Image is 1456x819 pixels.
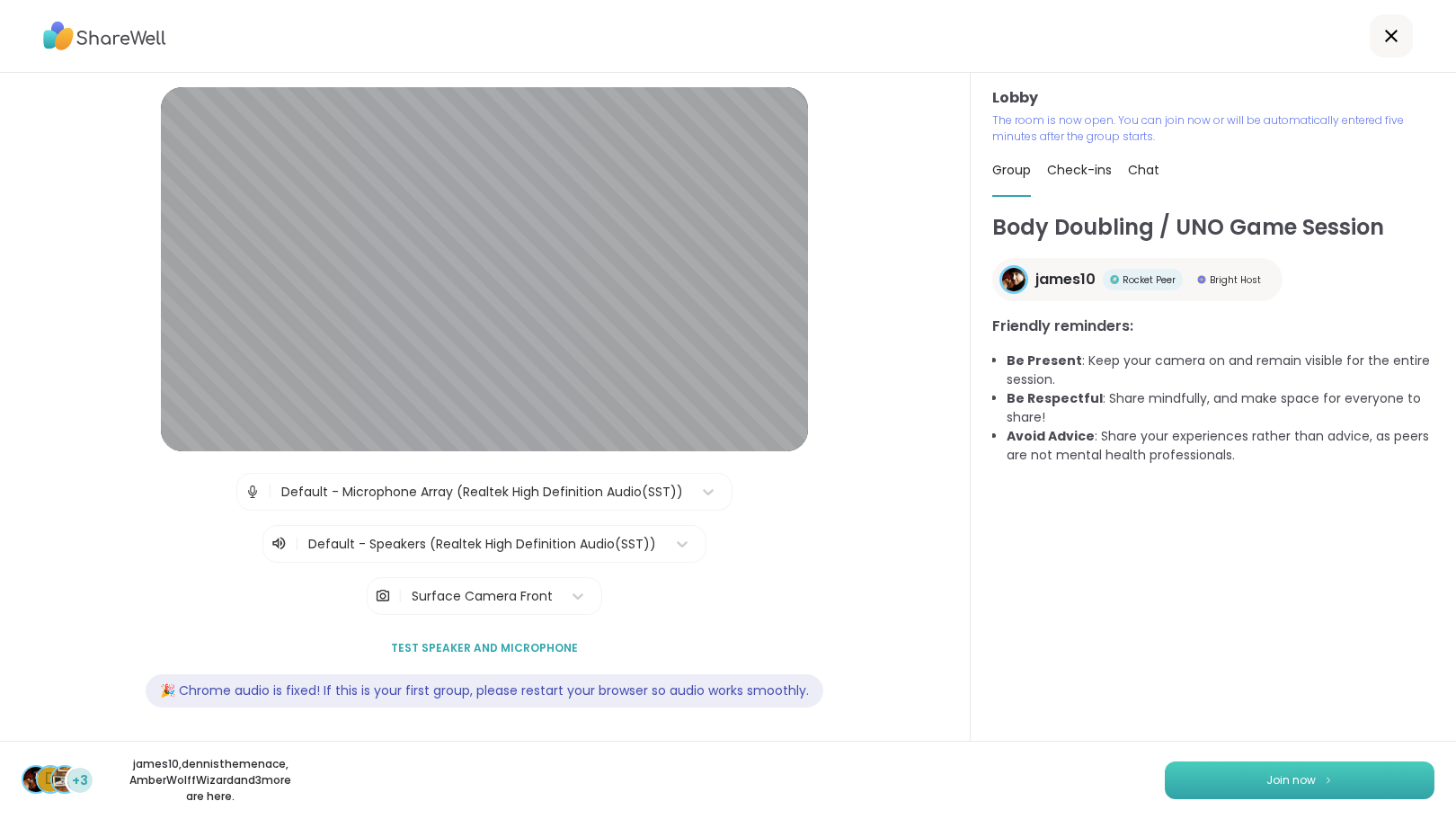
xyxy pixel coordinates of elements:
[1197,275,1206,284] img: Bright Host
[1007,352,1434,389] li: : Keep your camera on and remain visible for the entire session.
[391,640,578,656] span: Test speaker and microphone
[281,483,683,502] div: Default - Microphone Array (Realtek High Definition Audio(SST))
[295,533,299,555] span: |
[1110,275,1119,284] img: Rocket Peer
[398,578,403,614] span: |
[1323,775,1334,785] img: ShareWell Logomark
[384,629,585,667] button: Test speaker and microphone
[1047,161,1112,179] span: Check-ins
[1266,772,1316,788] span: Join now
[992,316,1434,337] h3: Friendly reminders:
[1002,268,1025,291] img: james10
[1007,427,1095,445] b: Avoid Advice
[1128,161,1159,179] span: Chat
[992,211,1434,244] h1: Body Doubling / UNO Game Session
[992,112,1434,145] p: The room is now open. You can join now or will be automatically entered five minutes after the gr...
[1210,273,1261,287] span: Bright Host
[43,15,166,57] img: ShareWell Logo
[992,87,1434,109] h3: Lobby
[1165,761,1434,799] button: Join now
[1007,389,1434,427] li: : Share mindfully, and make space for everyone to share!
[1035,269,1096,290] span: james10
[1007,427,1434,465] li: : Share your experiences rather than advice, as peers are not mental health professionals.
[268,474,272,510] span: |
[146,674,823,708] div: 🎉 Chrome audio is fixed! If this is your first group, please restart your browser so audio works ...
[110,756,311,805] p: james10 , dennisthemenace , AmberWolffWizard and 3 more are here.
[412,587,553,606] div: Surface Camera Front
[992,161,1031,179] span: Group
[244,474,261,510] img: Microphone
[375,578,391,614] img: Camera
[992,258,1283,301] a: james10james10Rocket PeerRocket PeerBright HostBright Host
[1007,389,1103,407] b: Be Respectful
[23,767,49,792] img: james10
[45,768,56,791] span: d
[1123,273,1176,287] span: Rocket Peer
[52,767,77,792] img: AmberWolffWizard
[72,771,88,790] span: +3
[1007,352,1082,369] b: Be Present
